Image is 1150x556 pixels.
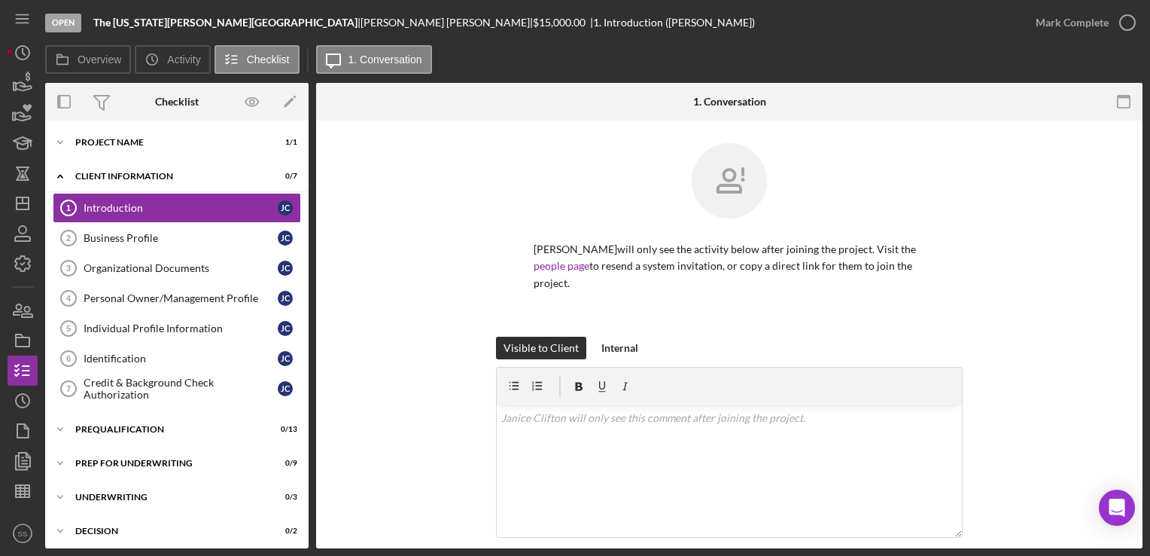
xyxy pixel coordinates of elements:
div: | 1. Introduction ([PERSON_NAME]) [590,17,755,29]
div: Prequalification [75,425,260,434]
b: The [US_STATE][PERSON_NAME][GEOGRAPHIC_DATA] [93,16,357,29]
button: Visible to Client [496,337,586,359]
a: people page [534,259,589,272]
text: SS [18,530,28,538]
div: Credit & Background Check Authorization [84,377,278,401]
div: 0 / 3 [270,493,297,502]
div: Decision [75,527,260,536]
a: 4Personal Owner/Management ProfileJC [53,283,301,313]
label: 1. Conversation [348,53,422,66]
div: Mark Complete [1036,8,1109,38]
button: Activity [135,45,210,74]
div: J C [278,351,293,366]
div: Introduction [84,202,278,214]
div: | [93,17,361,29]
div: J C [278,291,293,306]
div: Organizational Documents [84,262,278,274]
label: Activity [167,53,200,66]
div: [PERSON_NAME] [PERSON_NAME] | [361,17,533,29]
tspan: 6 [66,354,71,363]
tspan: 7 [66,384,71,393]
a: 2Business ProfileJC [53,223,301,253]
div: Business Profile [84,232,278,244]
div: 0 / 9 [270,459,297,468]
div: Individual Profile Information [84,322,278,335]
div: J C [278,321,293,336]
div: Prep for Underwriting [75,459,260,468]
div: Underwriting [75,493,260,502]
div: 0 / 7 [270,172,297,181]
a: 5Individual Profile InformationJC [53,313,301,344]
div: J C [278,381,293,396]
div: $15,000.00 [533,17,590,29]
div: 1. Conversation [693,96,766,108]
tspan: 1 [66,203,71,212]
div: Project Name [75,138,260,147]
button: Checklist [214,45,300,74]
p: [PERSON_NAME] will only see the activity below after joining the project. Visit the to resend a s... [534,241,925,292]
tspan: 3 [66,264,71,273]
button: Overview [45,45,131,74]
a: 7Credit & Background Check AuthorizationJC [53,374,301,404]
div: J C [278,200,293,215]
tspan: 4 [66,294,71,303]
div: 1 / 1 [270,138,297,147]
a: 1IntroductionJC [53,193,301,223]
div: Visible to Client [504,337,579,359]
div: Open Intercom Messenger [1099,490,1135,526]
div: J C [278,231,293,246]
tspan: 5 [66,324,71,333]
label: Overview [78,53,121,66]
div: 0 / 2 [270,527,297,536]
div: Open [45,14,81,32]
button: Internal [594,337,646,359]
tspan: 2 [66,234,71,243]
button: 1. Conversation [316,45,432,74]
div: 0 / 13 [270,425,297,434]
div: Client Information [75,172,260,181]
a: 3Organizational DocumentsJC [53,253,301,283]
div: Checklist [155,96,199,108]
a: 6IdentificationJC [53,344,301,374]
div: Personal Owner/Management Profile [84,292,278,304]
div: J C [278,261,293,276]
button: Mark Complete [1021,8,1142,38]
button: SS [8,518,38,548]
div: Internal [601,337,638,359]
label: Checklist [247,53,290,66]
div: Identification [84,353,278,365]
